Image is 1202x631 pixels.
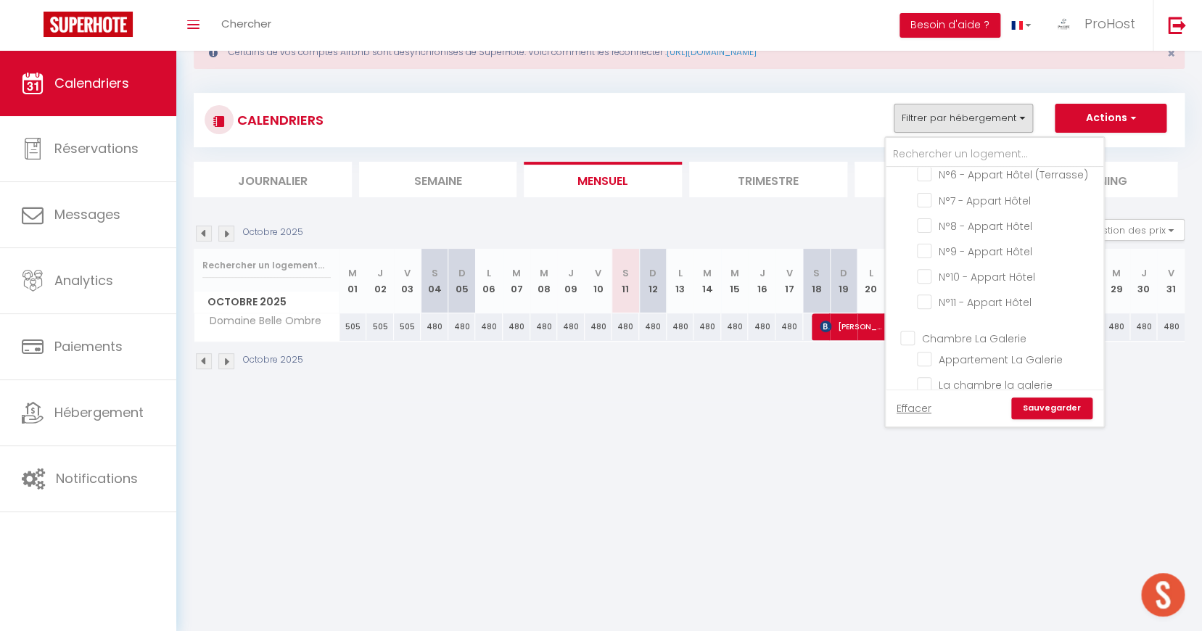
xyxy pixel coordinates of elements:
[585,249,612,313] th: 10
[243,353,303,367] p: Octobre 2025
[639,313,667,340] div: 480
[1168,16,1186,34] img: logout
[1157,313,1185,340] div: 480
[721,249,749,313] th: 15
[404,266,411,280] abbr: V
[359,162,517,197] li: Semaine
[394,313,421,340] div: 505
[869,266,873,280] abbr: L
[54,205,120,223] span: Messages
[1103,249,1130,313] th: 29
[900,13,1000,38] button: Besoin d'aide ?
[884,136,1105,428] div: Filtrer par hébergement
[530,249,558,313] th: 08
[366,313,394,340] div: 505
[748,249,775,313] th: 16
[855,162,1013,197] li: Tâches
[585,313,612,340] div: 480
[448,313,476,340] div: 480
[703,266,712,280] abbr: M
[759,266,765,280] abbr: J
[377,266,383,280] abbr: J
[612,313,639,340] div: 480
[557,313,585,340] div: 480
[557,249,585,313] th: 09
[194,292,339,313] span: Octobre 2025
[243,226,303,239] p: Octobre 2025
[487,266,491,280] abbr: L
[730,266,739,280] abbr: M
[1077,219,1185,241] button: Gestion des prix
[939,352,1063,367] span: Appartement La Galerie
[775,313,803,340] div: 480
[524,162,682,197] li: Mensuel
[421,313,448,340] div: 480
[1130,249,1158,313] th: 30
[786,266,792,280] abbr: V
[394,249,421,313] th: 03
[503,249,530,313] th: 07
[539,266,548,280] abbr: M
[1084,15,1135,33] span: ProHost
[503,313,530,340] div: 480
[830,249,857,313] th: 19
[939,244,1032,259] span: N°9 - Appart Hôtel
[458,266,466,280] abbr: D
[886,141,1103,168] input: Rechercher un logement...
[612,249,639,313] th: 11
[56,469,138,487] span: Notifications
[1053,13,1074,35] img: ...
[1103,313,1130,340] div: 480
[475,249,503,313] th: 06
[339,313,367,340] div: 505
[857,249,885,313] th: 20
[622,266,629,280] abbr: S
[1055,104,1166,133] button: Actions
[1167,44,1175,62] span: ×
[1168,266,1174,280] abbr: V
[348,266,357,280] abbr: M
[1157,249,1185,313] th: 31
[475,313,503,340] div: 480
[54,337,123,355] span: Paiements
[803,249,831,313] th: 18
[432,266,438,280] abbr: S
[689,162,847,197] li: Trimestre
[339,249,367,313] th: 01
[667,46,757,58] a: [URL][DOMAIN_NAME]
[1130,313,1158,340] div: 480
[54,271,113,289] span: Analytics
[194,36,1185,69] div: Certains de vos comptes Airbnb sont désynchronisés de SuperHote. Voici comment les reconnecter :
[512,266,521,280] abbr: M
[568,266,574,280] abbr: J
[44,12,133,37] img: Super Booking
[678,266,682,280] abbr: L
[667,249,694,313] th: 13
[939,194,1031,208] span: N°7 - Appart Hôtel
[197,313,325,329] span: Domaine Belle Ombre
[693,249,721,313] th: 14
[194,162,352,197] li: Journalier
[939,219,1032,234] span: N°8 - Appart Hôtel
[448,249,476,313] th: 05
[221,16,271,31] span: Chercher
[1167,47,1175,60] button: Close
[54,139,139,157] span: Réservations
[1141,573,1185,616] div: Ouvrir le chat
[530,313,558,340] div: 480
[667,313,694,340] div: 480
[897,400,931,416] a: Effacer
[366,249,394,313] th: 02
[649,266,656,280] abbr: D
[721,313,749,340] div: 480
[894,104,1033,133] button: Filtrer par hébergement
[202,252,331,279] input: Rechercher un logement...
[840,266,847,280] abbr: D
[693,313,721,340] div: 480
[639,249,667,313] th: 12
[820,313,882,340] span: [PERSON_NAME]
[922,331,1026,346] span: Chambre La Galerie
[813,266,820,280] abbr: S
[421,249,448,313] th: 04
[234,104,324,136] h3: CALENDRIERS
